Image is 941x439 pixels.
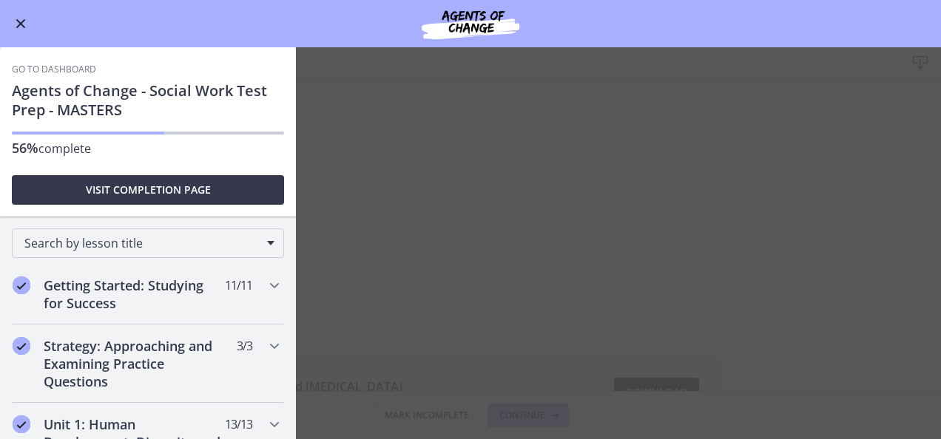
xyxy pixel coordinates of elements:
[13,337,30,355] i: Completed
[12,81,284,120] h1: Agents of Change - Social Work Test Prep - MASTERS
[13,276,30,294] i: Completed
[225,276,252,294] span: 11 / 11
[44,276,224,312] h2: Getting Started: Studying for Success
[225,415,252,433] span: 13 / 13
[12,175,284,205] button: Visit completion page
[237,337,252,355] span: 3 / 3
[12,139,284,157] p: complete
[12,15,30,33] button: Enable menu
[44,337,224,390] h2: Strategy: Approaching and Examining Practice Questions
[12,64,96,75] a: Go to Dashboard
[13,415,30,433] i: Completed
[24,235,260,251] span: Search by lesson title
[86,181,211,199] span: Visit completion page
[12,228,284,258] div: Search by lesson title
[382,6,559,41] img: Agents of Change
[12,139,38,157] span: 56%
